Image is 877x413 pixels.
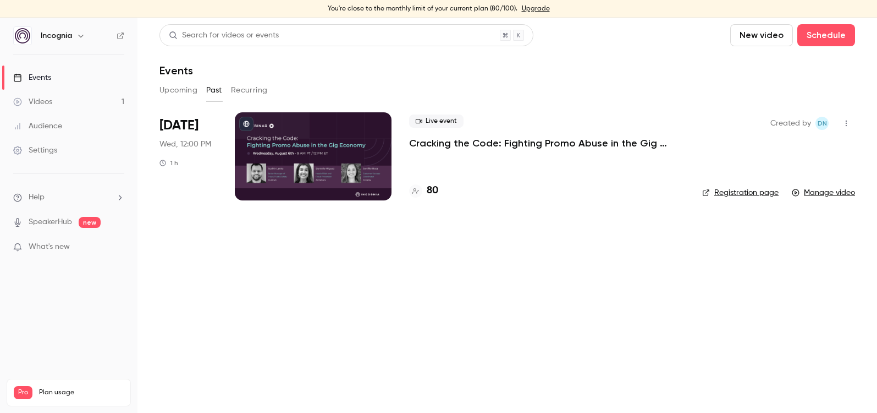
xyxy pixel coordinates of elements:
[13,121,62,132] div: Audience
[409,183,438,198] a: 80
[159,112,217,200] div: Aug 6 Wed, 9:00 AM (America/Los Angeles)
[29,241,70,253] span: What's new
[14,27,31,45] img: Incognia
[797,24,855,46] button: Schedule
[770,117,811,130] span: Created by
[159,159,178,167] div: 1 h
[231,81,268,99] button: Recurring
[14,386,32,399] span: Pro
[159,81,197,99] button: Upcoming
[29,216,72,228] a: SpeakerHub
[29,192,45,203] span: Help
[730,24,793,46] button: New video
[206,81,222,99] button: Past
[41,30,72,41] h6: Incognia
[427,183,438,198] h4: 80
[13,192,124,203] li: help-dropdown-opener
[818,117,827,130] span: DN
[13,145,57,156] div: Settings
[169,30,279,41] div: Search for videos or events
[409,137,685,150] a: Cracking the Code: Fighting Promo Abuse in the Gig Economy
[13,96,52,107] div: Videos
[13,72,51,83] div: Events
[702,187,779,198] a: Registration page
[159,139,211,150] span: Wed, 12:00 PM
[159,117,198,134] span: [DATE]
[815,117,829,130] span: David Nesbitt
[792,187,855,198] a: Manage video
[39,388,124,397] span: Plan usage
[522,4,550,13] a: Upgrade
[159,64,193,77] h1: Events
[79,217,101,228] span: new
[409,115,464,128] span: Live event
